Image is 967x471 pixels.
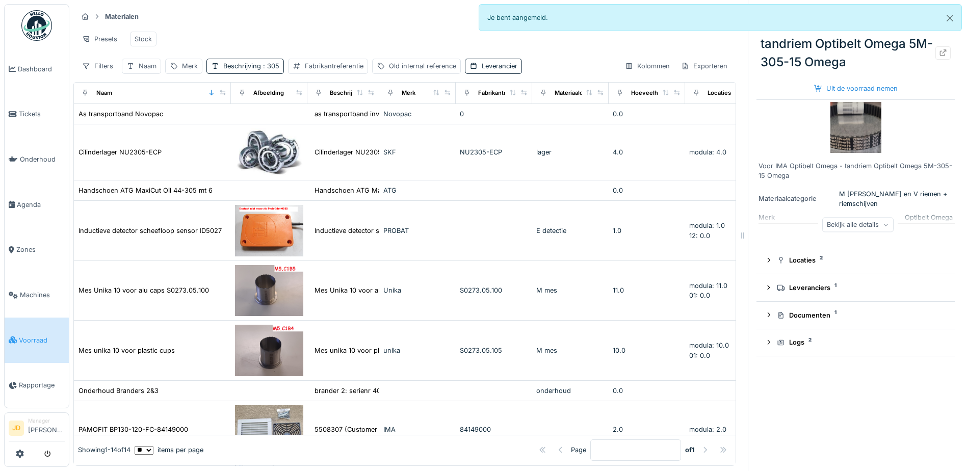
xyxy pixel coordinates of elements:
span: 01: 0.0 [689,292,710,299]
div: Exporteren [676,59,732,73]
div: S0273.05.100 [460,285,528,295]
div: brander 2: serienr 4097396-brander 3: serienrs ... [315,386,472,396]
div: As transportband Novopac [79,109,163,119]
li: [PERSON_NAME] [28,417,65,439]
li: JD [9,421,24,436]
span: Voorraad [19,335,65,345]
img: PAMOFIT BP130-120-FC-84149000 [235,405,303,454]
summary: Leveranciers1 [761,278,951,297]
img: Inductieve detector scheefloop sensor ID5027 [235,205,303,256]
div: 10.0 [613,346,681,355]
div: 0.0 [613,386,681,396]
div: Kolommen [620,59,674,73]
div: 0 [460,109,528,119]
div: Beschrijving [330,89,364,97]
div: M mes [536,285,605,295]
div: Naam [96,89,112,97]
a: Zones [5,227,69,273]
div: Presets [77,32,122,46]
img: Cilinderlager NU2305-ECP [235,128,303,176]
div: M [PERSON_NAME] en V riemen + riemschijven [839,189,953,208]
div: Onderhoud Branders 2&3 [79,386,159,396]
span: Machines [20,290,65,300]
strong: Materialen [101,12,143,21]
a: Machines [5,272,69,318]
a: Onderhoud [5,137,69,182]
div: SKF [383,147,452,157]
span: modula: 4.0 [689,148,726,156]
div: tandriem Optibelt Omega 5M-305-15 Omega [756,31,955,75]
span: modula: 11.0 [689,282,727,290]
div: ATG [383,186,452,195]
div: Showing 1 - 14 of 14 [78,446,130,455]
span: modula: 10.0 [689,342,729,349]
summary: Locaties2 [761,251,951,270]
div: 2.0 [613,425,681,434]
div: Fabrikantreferentie [305,61,363,71]
div: Bekijk alle details [822,217,894,232]
div: Uit de voorraad nemen [810,82,902,95]
div: Inductieve detector scheefloop sensor ID5027 [79,226,222,235]
div: 0.0 [613,109,681,119]
div: Unika [383,285,452,295]
button: Close [938,5,961,32]
div: lager [536,147,605,157]
img: Mes unika 10 voor plastic cups [235,325,303,376]
span: Rapportage [19,380,65,390]
div: Voor IMA Optibelt Omega - tandriem Optibelt Omega 5M-305-15 Omega [759,161,953,180]
div: Je bent aangemeld. [479,4,962,31]
div: 5508307 (Customer Art. No.: 450013055) FILTER... [315,425,475,434]
a: Tickets [5,92,69,137]
span: Onderhoud [20,154,65,164]
div: E detectie [536,226,605,235]
div: Logs [777,337,943,347]
span: Tickets [19,109,65,119]
div: Stock [135,34,152,44]
div: Handschoen ATG MaxiCut Oil 44-305 mt 6 [315,186,449,195]
span: 12: 0.0 [689,232,710,240]
div: 11.0 [613,285,681,295]
div: Naam [139,61,156,71]
a: Voorraad [5,318,69,363]
div: PAMOFIT BP130-120-FC-84149000 [79,425,188,434]
div: 4.0 [613,147,681,157]
div: Novopac [383,109,452,119]
div: PROBAT [383,226,452,235]
div: Materiaalcategorie [555,89,606,97]
div: Cilinderlager NU2305-ECP [79,147,162,157]
div: Mes Unika 10 voor alu caps S0273.05.100 [79,285,209,295]
div: Afbeelding [253,89,284,97]
span: : 305 [261,62,279,70]
div: Page [571,446,586,455]
span: modula: 2.0 [689,426,726,433]
span: 01: 0.0 [689,352,710,359]
div: Inductieve detector scheefloop sensor | PROBAT ... [315,226,474,235]
span: Zones [16,245,65,254]
a: JD Manager[PERSON_NAME] [9,417,65,441]
a: Dashboard [5,46,69,92]
div: 1.0 [613,226,681,235]
div: S0273.05.105 [460,346,528,355]
div: items per page [135,446,203,455]
div: Materiaalcategorie [759,194,835,203]
strong: of 1 [685,446,695,455]
img: Badge_color-CXgf-gQk.svg [21,10,52,41]
div: Leverancier [482,61,517,71]
div: unika [383,346,452,355]
div: Fabrikantreferentie [478,89,531,97]
div: Mes Unika 10 voor alu caps Van SPREAFICO S0273... [315,285,481,295]
div: Beschrijving [223,61,279,71]
div: Merk [182,61,198,71]
div: Manager [28,417,65,425]
div: Documenten [777,310,943,320]
div: Mes unika 10 voor plastic cups Van SPREAFICO S... [315,346,475,355]
div: as transportband invoer A.T.N.3050/23 - M. 5909... [315,109,478,119]
div: Leveranciers [777,283,943,293]
div: Cilinderlager NU2305-ECP [315,147,398,157]
div: Hoeveelheid [631,89,667,97]
div: Handschoen ATG MaxiCut Oil 44-305 mt 6 [79,186,213,195]
div: M mes [536,346,605,355]
summary: Logs2 [761,333,951,352]
div: Old internal reference [389,61,456,71]
div: Mes unika 10 voor plastic cups [79,346,175,355]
